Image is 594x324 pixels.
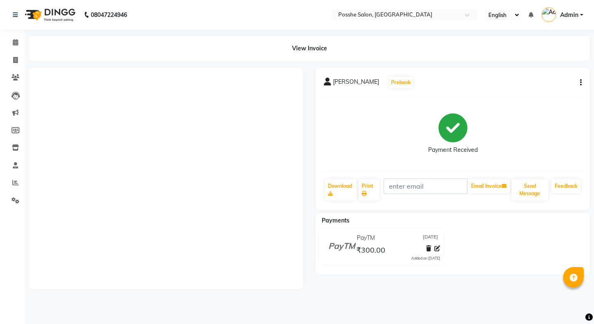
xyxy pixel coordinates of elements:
[560,11,578,19] span: Admin
[389,77,413,88] button: Prebook
[468,179,510,193] button: Email Invoice
[511,179,548,201] button: Send Message
[91,3,127,26] b: 08047224946
[29,36,590,61] div: View Invoice
[384,178,467,194] input: enter email
[21,3,78,26] img: logo
[356,245,385,257] span: ₹300.00
[333,78,379,89] span: [PERSON_NAME]
[358,179,379,201] a: Print
[552,179,581,193] a: Feedback
[411,255,440,261] div: Added on [DATE]
[325,179,357,201] a: Download
[357,234,375,242] span: PayTM
[423,234,438,242] span: [DATE]
[559,291,586,316] iframe: chat widget
[322,217,349,224] span: Payments
[428,146,478,154] div: Payment Received
[542,7,556,22] img: Admin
